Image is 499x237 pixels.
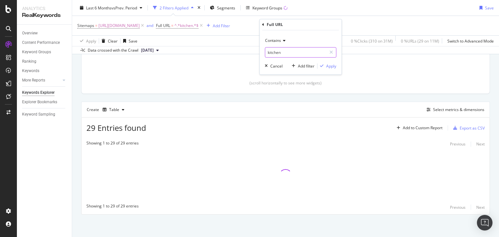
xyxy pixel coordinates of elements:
[450,140,466,148] button: Previous
[204,22,230,30] button: Add Filter
[450,141,466,147] div: Previous
[433,107,484,112] div: Select metrics & dimensions
[401,38,439,44] div: 0 % URLs ( 29 on 11M )
[22,58,36,65] div: Ranking
[129,38,137,44] div: Save
[171,23,173,28] span: =
[403,126,442,130] div: Add to Custom Report
[98,21,140,30] span: [URL][DOMAIN_NAME]
[447,38,494,44] div: Switch to Advanced Mode
[298,63,314,69] div: Add filter
[141,47,154,53] span: 2025 Sep. 1st
[476,203,485,211] button: Next
[22,58,67,65] a: Ranking
[22,68,39,74] div: Keywords
[22,5,67,12] div: Analytics
[22,39,67,46] a: Content Performance
[317,63,336,69] button: Apply
[476,140,485,148] button: Next
[394,123,442,133] button: Add to Custom Report
[95,23,97,28] span: =
[243,3,290,13] button: Keyword Groups
[22,49,67,56] a: Keyword Groups
[22,30,67,37] a: Overview
[22,77,61,84] a: More Reports
[89,80,482,86] div: (scroll horizontally to see more widgets)
[476,205,485,210] div: Next
[22,111,67,118] a: Keyword Sampling
[326,63,336,69] div: Apply
[22,89,67,96] a: Keywords Explorer
[88,47,138,53] div: Data crossed with the Crawl
[77,23,94,28] span: Sitemaps
[150,3,196,13] button: 2 Filters Applied
[86,140,139,148] div: Showing 1 to 29 of 29 entries
[86,5,111,10] span: Last 6 Months
[22,89,55,96] div: Keywords Explorer
[147,23,153,28] div: and
[217,5,235,10] span: Segments
[121,36,137,46] button: Save
[22,99,67,106] a: Explorer Bookmarks
[445,36,494,46] button: Switch to Advanced Mode
[22,39,60,46] div: Content Performance
[252,5,282,10] div: Keyword Groups
[22,111,55,118] div: Keyword Sampling
[111,5,137,10] span: vs Prev. Period
[265,38,281,44] span: Contains
[351,38,393,44] div: 0 % Clicks ( 310 on 31M )
[77,36,96,46] button: Apply
[109,108,119,112] div: Table
[100,105,127,115] button: Table
[147,22,153,29] button: and
[424,106,484,114] button: Select metrics & dimensions
[86,203,139,211] div: Showing 1 to 29 of 29 entries
[196,5,202,11] div: times
[289,63,314,69] button: Add filter
[207,3,238,13] button: Segments
[22,12,67,19] div: RealKeywords
[450,203,466,211] button: Previous
[22,30,38,37] div: Overview
[77,3,145,13] button: Last 6 MonthsvsPrev. Period
[99,36,118,46] button: Clear
[86,38,96,44] div: Apply
[270,63,283,69] div: Cancel
[477,3,494,13] button: Save
[477,215,493,231] div: Open Intercom Messenger
[22,49,51,56] div: Keyword Groups
[485,5,494,10] div: Save
[450,205,466,210] div: Previous
[22,77,45,84] div: More Reports
[476,141,485,147] div: Next
[87,105,127,115] div: Create
[160,5,188,10] div: 2 Filters Applied
[22,68,67,74] a: Keywords
[262,63,283,69] button: Cancel
[86,122,146,133] span: 29 Entries found
[108,38,118,44] div: Clear
[174,21,198,30] span: ^.*kitchen.*$
[213,23,230,28] div: Add Filter
[460,125,485,131] div: Export as CSV
[138,46,161,54] button: [DATE]
[156,23,170,28] span: Full URL
[267,22,283,27] div: Full URL
[451,123,485,133] button: Export as CSV
[22,99,57,106] div: Explorer Bookmarks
